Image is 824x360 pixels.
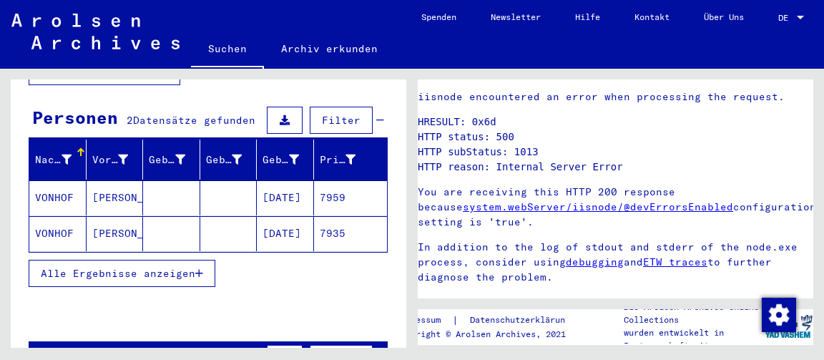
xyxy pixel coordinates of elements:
[762,298,796,332] img: Zustimmung ändern
[314,140,388,180] mat-header-cell: Prisoner #
[29,216,87,251] mat-cell: VONHOF
[418,185,813,230] p: You are receiving this HTTP 200 response because configuration setting is 'true'.
[257,216,314,251] mat-cell: [DATE]
[778,13,794,23] span: DE
[29,140,87,180] mat-header-cell: Nachname
[263,148,317,171] div: Geburtsdatum
[396,313,452,328] a: Impressum
[257,140,314,180] mat-header-cell: Geburtsdatum
[35,148,89,171] div: Nachname
[322,114,360,127] span: Filter
[133,114,255,127] span: Datensätze gefunden
[92,148,147,171] div: Vorname
[11,14,180,49] img: Arolsen_neg.svg
[264,31,395,66] a: Archiv erkunden
[206,148,260,171] div: Geburt‏
[396,313,587,328] div: |
[92,152,129,167] div: Vorname
[418,240,813,285] p: In addition to the log of stdout and stderr of the node.exe process, consider using and to furthe...
[624,301,764,326] p: Die Arolsen Archives Online-Collections
[643,256,707,268] a: ETW traces
[149,152,185,167] div: Geburtsname
[320,152,356,167] div: Prisoner #
[418,115,813,175] pre: HRESULT: 0x6d HTTP status: 500 HTTP subStatus: 1013 HTTP reason: Internal Server Error
[206,152,242,167] div: Geburt‏
[320,148,374,171] div: Prisoner #
[314,216,388,251] mat-cell: 7935
[200,140,257,180] mat-header-cell: Geburt‏
[87,140,144,180] mat-header-cell: Vorname
[32,104,118,130] div: Personen
[149,148,203,171] div: Geburtsname
[35,152,72,167] div: Nachname
[127,114,133,127] span: 2
[87,216,144,251] mat-cell: [PERSON_NAME]
[458,313,587,328] a: Datenschutzerklärung
[310,107,373,134] button: Filter
[314,180,388,215] mat-cell: 7959
[87,180,144,215] mat-cell: [PERSON_NAME]
[143,140,200,180] mat-header-cell: Geburtsname
[191,31,264,69] a: Suchen
[463,200,733,213] a: system.webServer/iisnode/@devErrorsEnabled
[29,260,215,287] button: Alle Ergebnisse anzeigen
[396,328,587,341] p: Copyright © Arolsen Archives, 2021
[418,89,813,104] p: iisnode encountered an error when processing the request.
[29,180,87,215] mat-cell: VONHOF
[566,256,624,268] a: debugging
[263,152,299,167] div: Geburtsdatum
[41,267,195,280] span: Alle Ergebnisse anzeigen
[257,180,314,215] mat-cell: [DATE]
[624,326,764,352] p: wurden entwickelt in Partnerschaft mit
